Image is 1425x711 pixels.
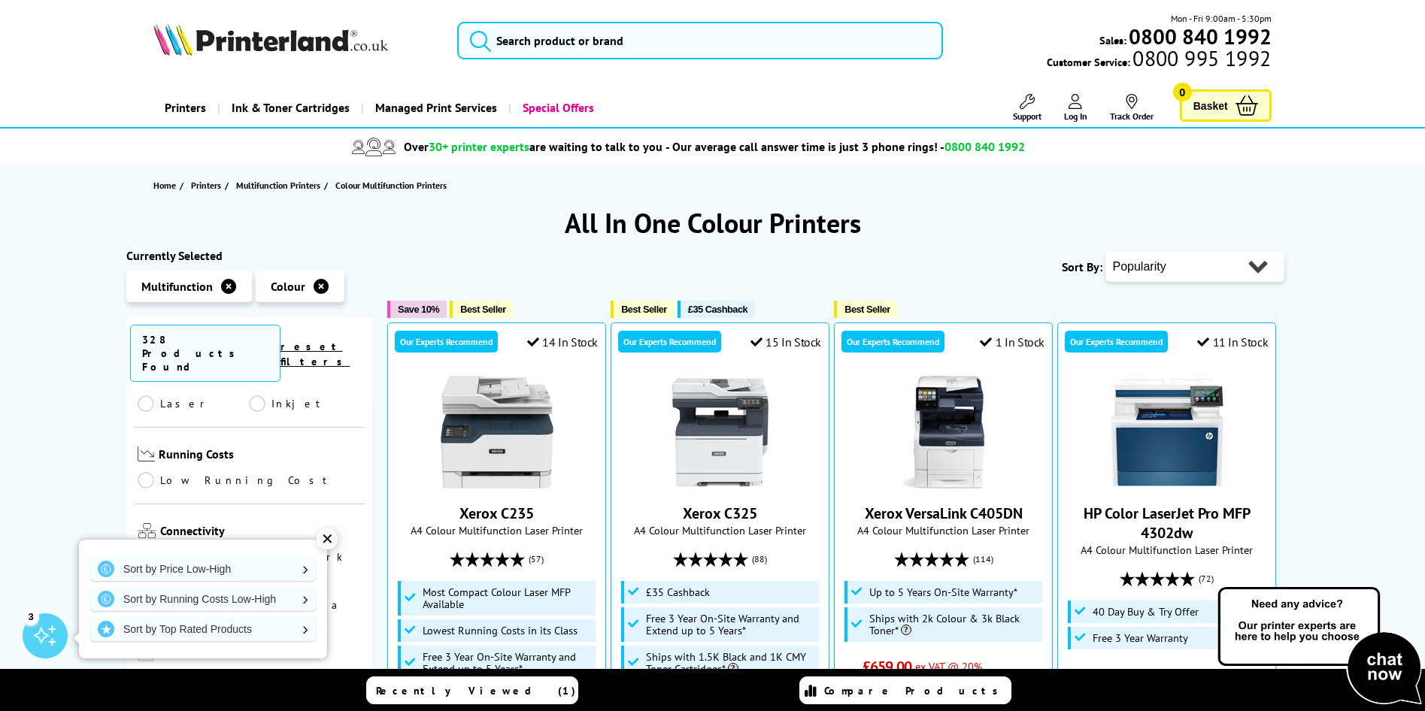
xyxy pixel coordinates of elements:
span: Basket [1193,95,1228,116]
img: Open Live Chat window [1214,585,1425,708]
div: Our Experts Recommend [1065,331,1168,352]
span: Printers [191,177,221,193]
div: Our Experts Recommend [618,331,721,352]
h1: All In One Colour Printers [126,205,1299,241]
img: Xerox C325 [664,376,777,489]
a: HP Color LaserJet Pro MFP 4302dw [1111,477,1223,492]
a: Ink & Toner Cartridges [217,89,361,127]
a: Xerox VersaLink C405DN [865,504,1023,523]
span: - Our average call answer time is just 3 phone rings! - [666,139,1025,154]
span: Mon - Fri 9:00am - 5:30pm [1171,11,1272,26]
div: 11 In Stock [1197,334,1268,349]
a: Printers [153,89,217,127]
button: Best Seller [611,301,675,318]
span: £270.82 [1086,664,1135,684]
span: Over are waiting to talk to you [404,139,662,154]
a: Xerox VersaLink C405DN [887,477,1000,492]
span: Customer Service: [1047,51,1271,69]
div: 15 In Stock [750,334,821,349]
span: 0800 995 1992 [1130,51,1271,65]
a: Laser [138,395,250,412]
span: Free 3 Year On-Site Warranty and Extend up to 5 Years* [646,613,816,637]
span: A4 Colour Multifunction Laser Printer [842,523,1044,537]
a: HP Color LaserJet Pro MFP 4302dw [1084,504,1251,543]
a: 0800 840 1992 [1126,29,1272,44]
a: Multifunction Printers [236,177,324,193]
span: Free 3 Year On-Site Warranty and Extend up to 5 Years* [423,651,593,675]
span: (57) [529,545,544,573]
span: Free 3 Year Warranty [1093,632,1188,644]
div: 14 In Stock [527,334,598,349]
span: Colour Multifunction Printers [335,180,447,191]
span: 30+ printer experts [429,139,529,154]
a: Sort by Top Rated Products [90,617,316,641]
span: £35 Cashback [646,586,710,598]
span: A4 Colour Multifunction Laser Printer [619,523,821,537]
span: Running Costs [159,446,361,465]
a: reset filters [280,340,350,368]
img: Printerland Logo [153,23,388,56]
span: Connectivity [160,523,362,541]
a: Xerox C235 [441,477,553,492]
div: Our Experts Recommend [395,331,498,352]
div: 3 [23,608,39,625]
span: Multifunction Printers [236,177,320,193]
a: Inkjet [249,395,361,412]
span: A4 Colour Multifunction Laser Printer [396,523,598,537]
span: Multifunction [141,279,213,294]
span: Best Seller [621,304,667,315]
a: Compare Products [799,676,1011,704]
img: Connectivity [138,523,156,538]
a: Special Offers [508,89,605,127]
img: Xerox VersaLink C405DN [887,376,1000,489]
a: Basket 0 [1180,89,1272,122]
div: ✕ [317,528,338,549]
button: Best Seller [450,301,514,318]
span: Best Seller [460,304,506,315]
img: Xerox C235 [441,376,553,489]
button: Save 10% [387,301,447,318]
span: Best Seller [844,304,890,315]
span: Save 10% [398,304,439,315]
span: Log In [1064,110,1087,122]
a: Log In [1064,94,1087,122]
a: Xerox C325 [664,477,777,492]
a: Printerland Logo [153,23,438,59]
span: A4 Colour Multifunction Laser Printer [1066,543,1268,557]
span: Ships with 2k Colour & 3k Black Toner* [869,613,1039,637]
div: Currently Selected [126,248,373,263]
a: Managed Print Services [361,89,508,127]
span: Most Compact Colour Laser MFP Available [423,586,593,610]
button: Best Seller [834,301,898,318]
span: 0 [1173,83,1192,101]
span: 0800 840 1992 [944,139,1025,154]
img: Running Costs [138,446,156,462]
span: 40 Day Buy & Try Offer [1093,606,1199,618]
span: ex VAT @ 20% [1138,667,1205,681]
span: Compare Products [824,684,1006,697]
span: Colour [271,279,305,294]
div: 1 In Stock [980,334,1044,349]
b: 0800 840 1992 [1129,23,1272,50]
span: ex VAT @ 20% [915,659,982,673]
span: 328 Products Found [130,325,280,382]
span: (72) [1199,564,1214,593]
a: Xerox C325 [683,504,757,523]
span: (88) [752,545,767,573]
span: Ships with 1.5K Black and 1K CMY Toner Cartridges* [646,651,816,675]
span: Up to 5 Years On-Site Warranty* [869,586,1017,598]
span: Lowest Running Costs in its Class [423,625,578,637]
span: Ink & Toner Cartridges [232,89,350,127]
a: Sort by Running Costs Low-High [90,587,316,611]
a: Track Order [1110,94,1154,122]
span: Sales: [1099,33,1126,47]
input: Search product or brand [457,22,942,59]
span: Recently Viewed (1) [376,684,576,697]
span: Support [1013,110,1041,122]
a: Sort by Price Low-High [90,557,316,581]
img: HP Color LaserJet Pro MFP 4302dw [1111,376,1223,489]
span: £659.00 [863,657,911,676]
button: £35 Cashback [678,301,755,318]
span: Sort By: [1062,259,1102,274]
a: Home [153,177,180,193]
